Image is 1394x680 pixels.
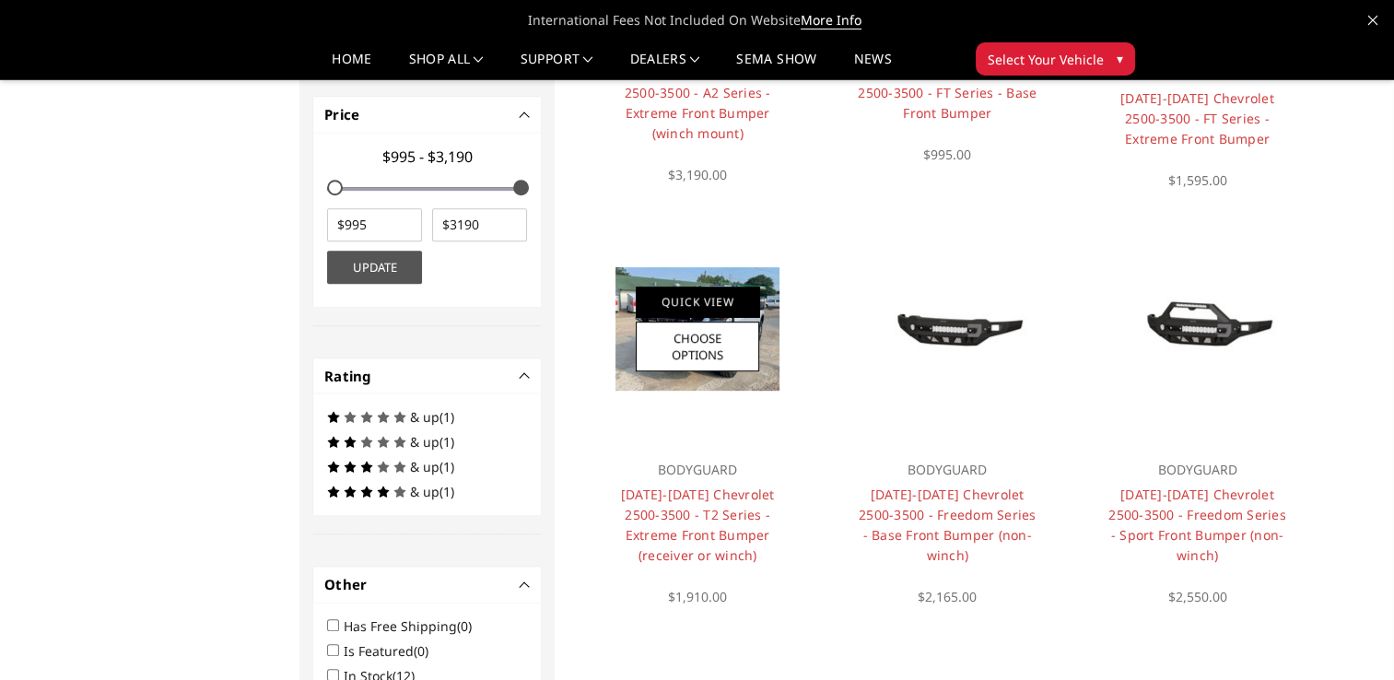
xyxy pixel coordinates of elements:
span: $2,165.00 [918,588,977,605]
button: - [521,110,530,119]
span: (0) [414,642,428,660]
button: Update [327,251,422,284]
span: Select Your Vehicle [988,50,1104,69]
a: [DATE]-[DATE] Chevrolet 2500-3500 - A2 Series - Extreme Front Bumper (winch mount) [621,64,775,142]
span: International Fees Not Included On Website [34,2,1361,39]
p: BODYGUARD [604,459,790,481]
span: $2,550.00 [1167,588,1226,605]
a: shop all [409,53,484,79]
button: Select Your Vehicle [976,42,1135,76]
a: [DATE]-[DATE] Chevrolet 2500-3500 - Freedom Series - Base Front Bumper (non-winch) [859,486,1037,564]
p: BODYGUARD [1105,459,1290,481]
span: (1) [439,408,454,426]
span: (0) [457,617,472,635]
a: [DATE]-[DATE] Chevrolet 2500-3500 - T2 Series - Extreme Front Bumper (receiver or winch) [621,486,775,564]
label: Is Featured [344,642,439,660]
span: & up [410,483,439,500]
input: $995 [327,208,422,241]
a: Support [521,53,593,79]
a: [DATE]-[DATE] Chevrolet 2500-3500 - FT Series - Extreme Front Bumper [1120,89,1274,147]
button: - [521,580,530,589]
span: (1) [439,433,454,451]
h4: Other [324,574,530,595]
a: Quick View [636,287,759,317]
span: $1,910.00 [668,588,727,605]
span: (1) [439,483,454,500]
input: $3190 [432,208,527,241]
a: Home [332,53,371,79]
a: [DATE]-[DATE] Chevrolet 2500-3500 - FT Series - Base Front Bumper [858,64,1037,122]
a: SEMA Show [736,53,816,79]
a: Dealers [630,53,700,79]
span: (1) [439,458,454,475]
a: News [853,53,891,79]
span: ▾ [1117,49,1123,68]
label: Has Free Shipping [344,617,483,635]
iframe: Chat Widget [1302,592,1394,680]
span: & up [410,458,439,475]
a: [DATE]-[DATE] Chevrolet 2500-3500 - Freedom Series - Sport Front Bumper (non-winch) [1108,486,1286,564]
a: More Info [801,11,861,29]
h4: Price [324,104,530,125]
h4: Rating [324,366,530,387]
span: & up [410,433,439,451]
a: Choose Options [636,322,759,371]
span: $1,595.00 [1167,171,1226,189]
button: - [521,371,530,381]
p: BODYGUARD [855,459,1040,481]
span: $995.00 [923,146,971,163]
span: & up [410,408,439,426]
span: $3,190.00 [668,166,727,183]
